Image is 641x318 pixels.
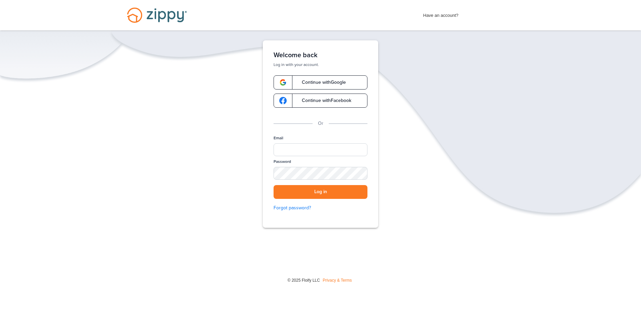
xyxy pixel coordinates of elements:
[274,51,367,59] h1: Welcome back
[295,80,346,85] span: Continue with Google
[318,120,323,127] p: Or
[279,79,287,86] img: google-logo
[279,97,287,104] img: google-logo
[274,159,291,165] label: Password
[274,185,367,199] button: Log in
[274,167,367,180] input: Password
[274,143,367,156] input: Email
[274,135,283,141] label: Email
[423,8,459,19] span: Have an account?
[274,204,367,212] a: Forgot password?
[287,278,320,283] span: © 2025 Floify LLC
[274,62,367,67] p: Log in with your account.
[274,94,367,108] a: google-logoContinue withFacebook
[274,75,367,90] a: google-logoContinue withGoogle
[323,278,352,283] a: Privacy & Terms
[295,98,351,103] span: Continue with Facebook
